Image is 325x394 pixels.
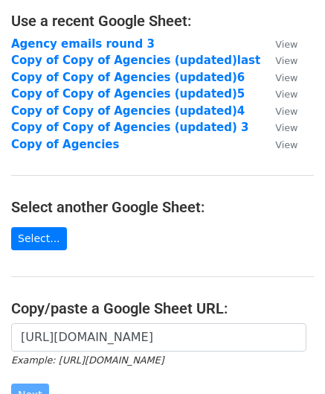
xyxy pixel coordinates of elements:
a: View [260,54,297,67]
a: Copy of Copy of Agencies (updated)last [11,54,260,67]
iframe: Chat Widget [251,322,325,394]
a: View [260,138,297,151]
small: View [275,122,297,133]
h4: Use a recent Google Sheet: [11,12,314,30]
a: Copy of Copy of Agencies (updated)6 [11,71,245,84]
a: Copy of Copy of Agencies (updated) 3 [11,121,249,134]
small: View [275,89,297,100]
a: View [260,87,297,101]
input: Paste your Google Sheet URL here [11,323,306,352]
a: View [260,104,297,118]
a: Select... [11,227,67,250]
a: View [260,37,297,51]
small: View [275,72,297,83]
h4: Select another Google Sheet: [11,198,314,216]
a: Agency emails round 3 [11,37,155,51]
a: Copy of Agencies [11,138,119,151]
a: Copy of Copy of Agencies (updated)5 [11,87,245,101]
h4: Copy/paste a Google Sheet URL: [11,299,314,317]
small: Example: [URL][DOMAIN_NAME] [11,355,164,366]
small: View [275,55,297,66]
small: View [275,139,297,150]
a: View [260,121,297,134]
small: View [275,39,297,50]
a: View [260,71,297,84]
a: Copy of Copy of Agencies (updated)4 [11,104,245,118]
small: View [275,106,297,117]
